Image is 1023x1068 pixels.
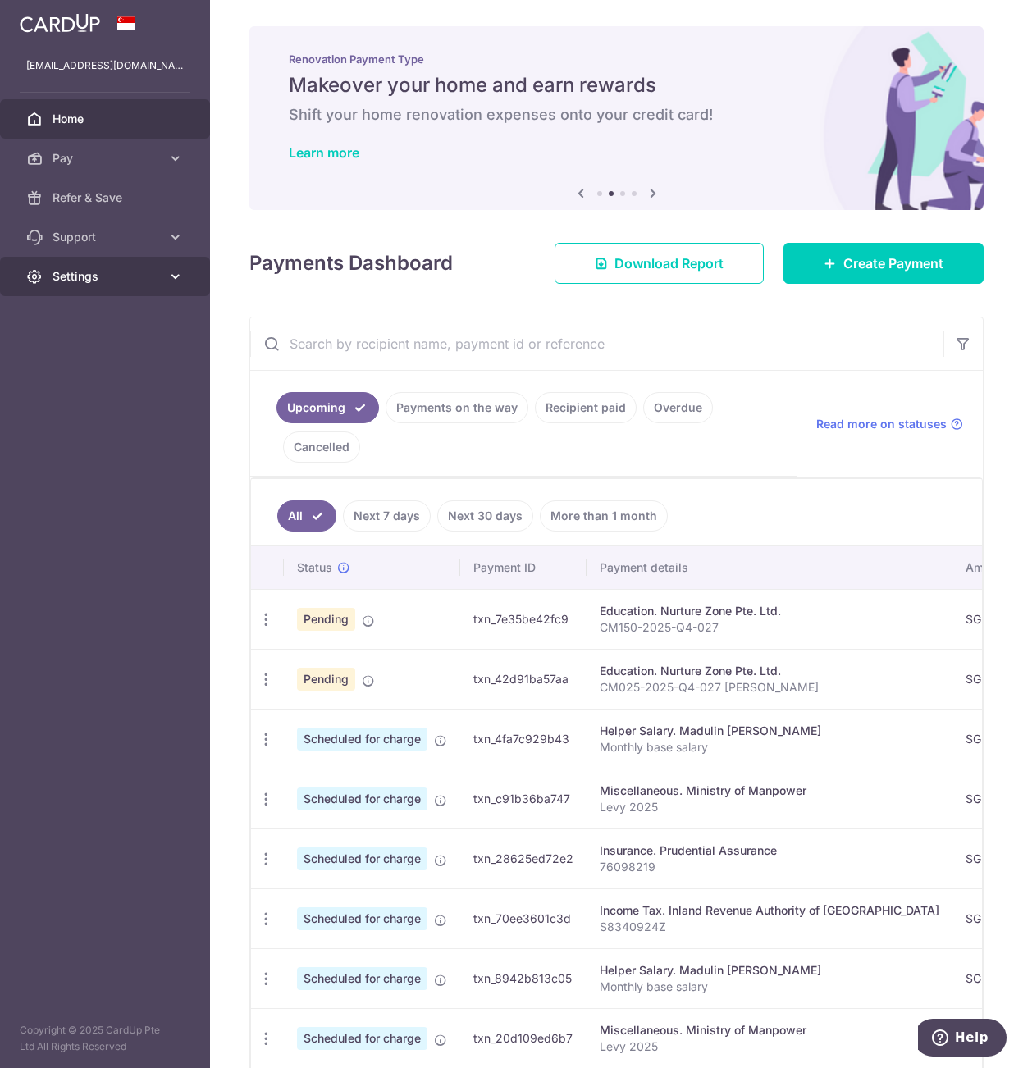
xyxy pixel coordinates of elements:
a: Download Report [555,243,764,284]
a: Next 30 days [437,500,533,532]
td: txn_28625ed72e2 [460,828,587,888]
h5: Makeover your home and earn rewards [289,72,944,98]
h4: Payments Dashboard [249,249,453,278]
span: Read more on statuses [816,416,947,432]
div: Helper Salary. Madulin [PERSON_NAME] [600,962,939,979]
td: txn_20d109ed6b7 [460,1008,587,1068]
p: 76098219 [600,859,939,875]
td: txn_4fa7c929b43 [460,709,587,769]
h6: Shift your home renovation expenses onto your credit card! [289,105,944,125]
a: Read more on statuses [816,416,963,432]
td: txn_42d91ba57aa [460,649,587,709]
td: txn_7e35be42fc9 [460,589,587,649]
a: Next 7 days [343,500,431,532]
div: Education. Nurture Zone Pte. Ltd. [600,603,939,619]
p: Levy 2025 [600,1038,939,1055]
span: Pending [297,608,355,631]
img: CardUp [20,13,100,33]
a: Create Payment [783,243,984,284]
div: Miscellaneous. Ministry of Manpower [600,783,939,799]
iframe: Opens a widget where you can find more information [918,1019,1007,1060]
td: txn_70ee3601c3d [460,888,587,948]
span: Scheduled for charge [297,728,427,751]
div: Income Tax. Inland Revenue Authority of [GEOGRAPHIC_DATA] [600,902,939,919]
span: Status [297,559,332,576]
span: Download Report [614,253,724,273]
span: Pending [297,668,355,691]
a: Upcoming [276,392,379,423]
img: Renovation banner [249,26,984,210]
span: Scheduled for charge [297,967,427,990]
p: S8340924Z [600,919,939,935]
a: Overdue [643,392,713,423]
a: All [277,500,336,532]
th: Payment ID [460,546,587,589]
span: Refer & Save [53,189,161,206]
a: Cancelled [283,431,360,463]
td: txn_c91b36ba747 [460,769,587,828]
p: [EMAIL_ADDRESS][DOMAIN_NAME] [26,57,184,74]
p: Levy 2025 [600,799,939,815]
div: Education. Nurture Zone Pte. Ltd. [600,663,939,679]
a: Recipient paid [535,392,637,423]
span: Pay [53,150,161,167]
span: Scheduled for charge [297,1027,427,1050]
span: Home [53,111,161,127]
span: Scheduled for charge [297,787,427,810]
span: Scheduled for charge [297,907,427,930]
p: CM150-2025-Q4-027 [600,619,939,636]
p: Monthly base salary [600,739,939,755]
th: Payment details [587,546,952,589]
span: Scheduled for charge [297,847,427,870]
div: Helper Salary. Madulin [PERSON_NAME] [600,723,939,739]
span: Support [53,229,161,245]
p: CM025-2025-Q4-027 [PERSON_NAME] [600,679,939,696]
input: Search by recipient name, payment id or reference [250,317,943,370]
a: More than 1 month [540,500,668,532]
p: Monthly base salary [600,979,939,995]
a: Learn more [289,144,359,161]
span: Amount [966,559,1007,576]
p: Renovation Payment Type [289,52,944,66]
div: Insurance. Prudential Assurance [600,842,939,859]
div: Miscellaneous. Ministry of Manpower [600,1022,939,1038]
a: Payments on the way [386,392,528,423]
span: Create Payment [843,253,943,273]
span: Settings [53,268,161,285]
td: txn_8942b813c05 [460,948,587,1008]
